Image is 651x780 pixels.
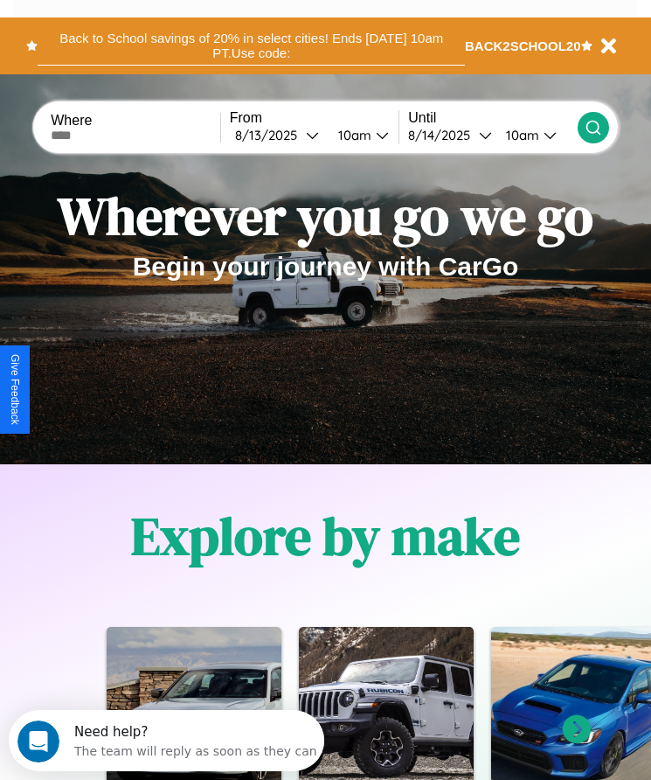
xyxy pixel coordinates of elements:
div: Open Intercom Messenger [7,7,325,55]
button: 8/13/2025 [230,126,324,144]
div: Give Feedback [9,354,21,425]
div: Need help? [66,15,308,29]
button: 10am [492,126,578,144]
iframe: Intercom live chat [17,721,59,763]
div: 10am [497,127,544,143]
label: Until [408,110,578,126]
iframe: Intercom live chat discovery launcher [9,710,324,771]
label: From [230,110,399,126]
label: Where [51,113,220,129]
h1: Explore by make [131,500,520,572]
b: BACK2SCHOOL20 [465,38,581,53]
div: 8 / 13 / 2025 [235,127,306,143]
div: The team will reply as soon as they can [66,29,308,47]
button: Back to School savings of 20% in select cities! Ends [DATE] 10am PT.Use code: [38,26,465,66]
button: 10am [324,126,399,144]
div: 8 / 14 / 2025 [408,127,479,143]
div: 10am [329,127,376,143]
